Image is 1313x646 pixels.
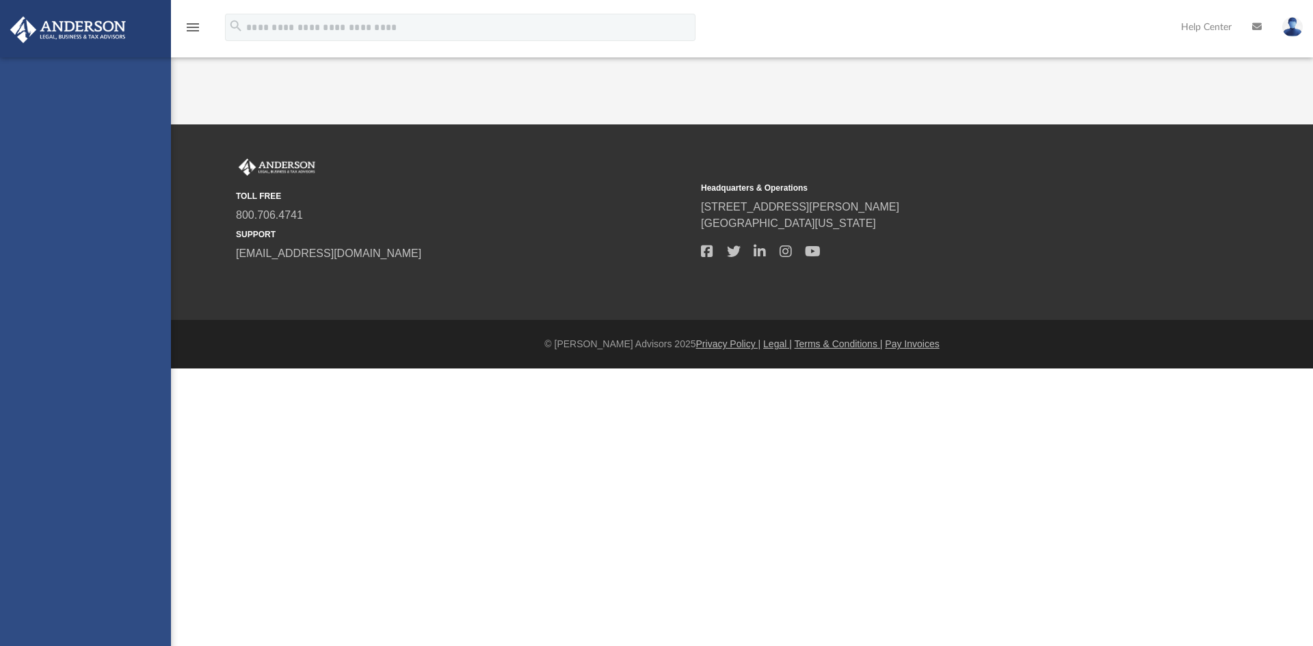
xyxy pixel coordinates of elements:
small: Headquarters & Operations [701,182,1156,194]
small: TOLL FREE [236,190,691,202]
a: Terms & Conditions | [795,338,883,349]
a: Privacy Policy | [696,338,761,349]
a: Legal | [763,338,792,349]
img: User Pic [1282,17,1303,37]
img: Anderson Advisors Platinum Portal [236,159,318,176]
small: SUPPORT [236,228,691,241]
a: Pay Invoices [885,338,939,349]
a: [GEOGRAPHIC_DATA][US_STATE] [701,217,876,229]
a: [EMAIL_ADDRESS][DOMAIN_NAME] [236,247,421,259]
a: menu [185,26,201,36]
i: search [228,18,243,33]
a: [STREET_ADDRESS][PERSON_NAME] [701,201,899,213]
img: Anderson Advisors Platinum Portal [6,16,130,43]
div: © [PERSON_NAME] Advisors 2025 [171,337,1313,351]
i: menu [185,19,201,36]
a: 800.706.4741 [236,209,303,221]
